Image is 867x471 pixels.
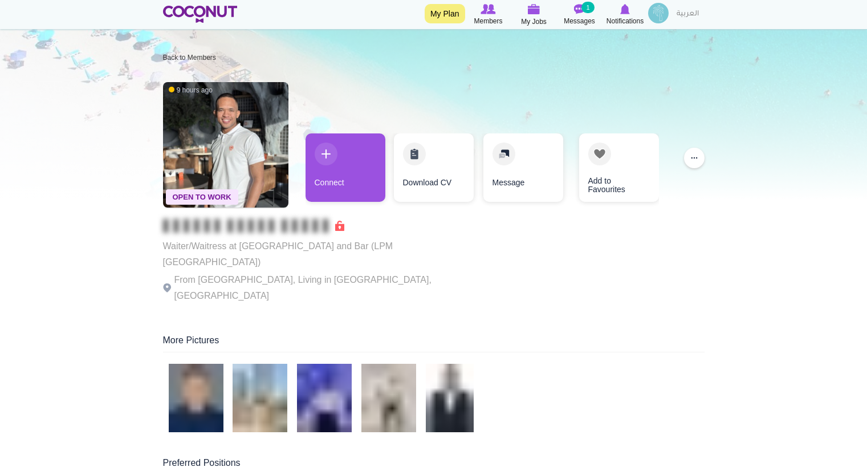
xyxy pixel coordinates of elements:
a: My Plan [425,4,465,23]
span: Connect to Unlock the Profile [163,220,344,232]
img: Notifications [620,4,630,14]
a: Browse Members Members [466,3,511,27]
span: Notifications [607,15,644,27]
a: Messages Messages 1 [557,3,603,27]
a: Notifications Notifications [603,3,648,27]
a: Download CV [394,133,474,202]
a: Message [483,133,563,202]
span: Messages [564,15,595,27]
button: ... [684,148,705,168]
span: Members [474,15,502,27]
div: 3 / 4 [482,133,562,208]
img: Messages [574,4,585,14]
img: Home [163,6,238,23]
span: 9 hours ago [169,86,213,95]
p: From [GEOGRAPHIC_DATA], Living in [GEOGRAPHIC_DATA], [GEOGRAPHIC_DATA] [163,272,477,304]
a: My Jobs My Jobs [511,3,557,27]
small: 1 [581,2,594,13]
a: Add to Favourites [579,133,659,202]
a: العربية [671,3,705,26]
span: My Jobs [521,16,547,27]
p: Waiter/Waitress at [GEOGRAPHIC_DATA] and Bar (LPM [GEOGRAPHIC_DATA]) [163,238,477,270]
a: Connect [306,133,385,202]
div: 2 / 4 [394,133,474,208]
img: My Jobs [528,4,540,14]
img: Browse Members [481,4,495,14]
div: 4 / 4 [571,133,650,208]
div: 1 / 4 [306,133,385,208]
a: Back to Members [163,54,216,62]
span: Open To Work [166,189,238,205]
div: More Pictures [163,334,705,352]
